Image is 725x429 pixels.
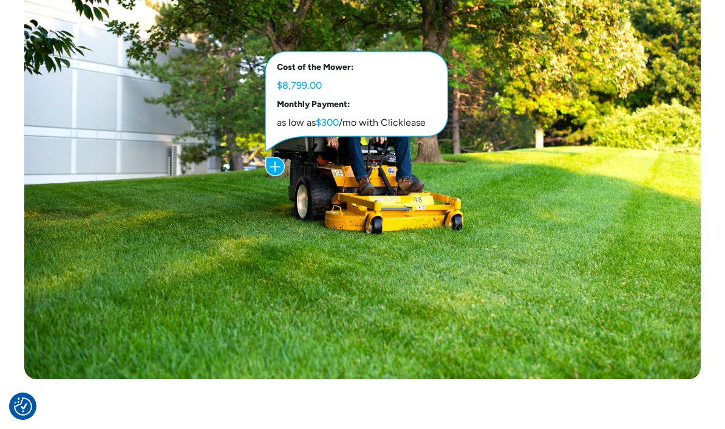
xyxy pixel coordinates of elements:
strong: $300 [316,117,339,128]
p: $8,799.00 [277,80,440,92]
p: as low as /mo with Clicklease [277,117,440,129]
button: Consent Preferences [14,397,32,416]
h5: Cost of the Mower: [277,61,440,74]
img: Revisit consent button [14,397,32,416]
h5: Monthly Payment: [277,98,440,111]
img: Plus icon with blue background [265,157,285,176]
